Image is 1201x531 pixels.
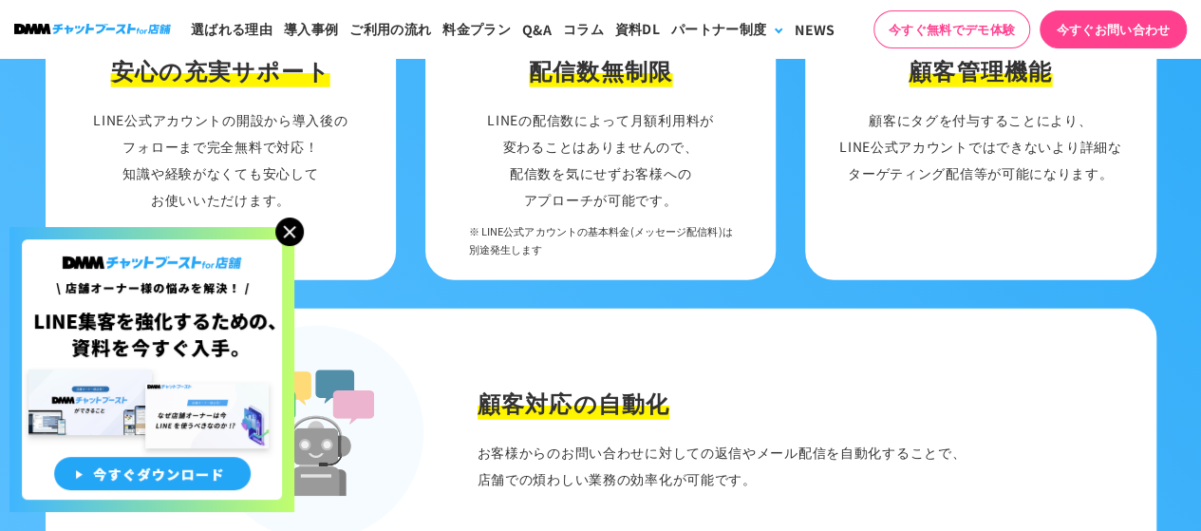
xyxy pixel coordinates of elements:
h3: 顧客管理機能 [909,53,1052,87]
p: LINEの配信数によって月額利用料が 変わることはありませんので、 配信数を気にせずお客様への アプローチが可能です。 [435,106,767,261]
a: 今すぐ無料でデモ体験 [873,10,1030,48]
img: ロゴ [14,24,171,34]
a: 店舗オーナー様の悩みを解決!LINE集客を狂化するための資料を今すぐ入手! [9,227,294,250]
div: パートナー制度 [671,19,766,39]
img: 店舗オーナー様の悩みを解決!LINE集客を狂化するための資料を今すぐ入手! [9,227,294,512]
p: 顧客にタグを付与することにより、 LINE公式アカウントではできないより詳細な ターゲティング配信等が可能になります。 [815,106,1147,186]
p: お客様からのお問い合わせに対しての 返信やメール配信を自動化することで、 店舗での煩わしい業務の効率化が可能です。 [478,439,992,492]
h3: 顧客対応の自動化 [478,386,670,420]
a: 今すぐお問い合わせ [1040,10,1187,48]
span: ※ LINE公式アカウントの基本料金(メッセージ配信料)は 別途発生します [468,222,732,257]
h3: 安心の充実サポート [111,53,330,87]
p: LINE公式アカウントの開設から導入後の フォローまで完全無料で対応！ 知識や経験がなくても安心して お使いいただけます。 [55,106,387,213]
h3: 配信数無制限 [529,53,672,87]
